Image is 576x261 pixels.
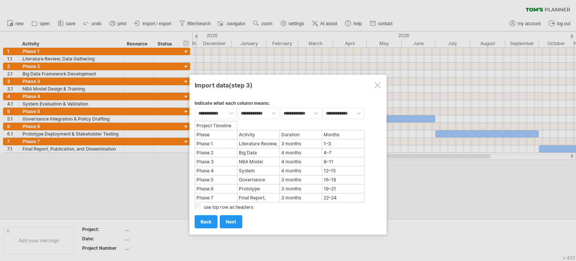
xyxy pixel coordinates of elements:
div: 4 months [280,167,321,175]
div: Phase 4 [195,167,237,175]
div: 3 months [280,185,321,193]
span: (step 3) [229,81,253,89]
div: Phase 5 [195,176,237,184]
div: 3 months [280,176,321,184]
div: Phase 2 [195,149,237,157]
div: 19–21 [322,185,364,193]
div: Prototype Deployment & Stakeholder Testing [238,185,279,193]
span: back [201,219,211,225]
div: 1–3 [322,140,364,148]
div: Duration [280,131,321,139]
a: next [220,215,242,228]
div: 4–7 [322,149,364,157]
div: Phase 3 [195,158,237,166]
div: Phase 1 [195,140,237,148]
div: Phase 6 [195,185,237,193]
div: Final Report, PubliPAcation, and Dissemination [238,194,279,202]
label: use top row as headers [204,204,253,210]
div: Activity [238,131,279,139]
div: Big Data Framework Development [238,149,279,157]
div: 4 months [280,158,321,166]
div: Phase [195,131,237,139]
div: Governance Integration & Policy Drafting [238,176,279,184]
div: 16–18 [322,176,364,184]
div: 12–15 [322,167,364,175]
div: 8–11 [322,158,364,166]
div: Project Timeline (24 Months) [195,122,237,130]
div: 4 months [280,149,321,157]
a: back [195,215,217,228]
div: Phase 7 [195,194,237,202]
div: Literature Review, Data Gathering [238,140,279,148]
div: 3 months [280,140,321,148]
div: Indicate what each column means: [195,100,381,107]
span: next [226,219,236,225]
div: Months [322,131,364,139]
div: 22–24 [322,194,364,202]
div: Import data [195,78,381,92]
div: 3 months [280,194,321,202]
div: NBA Model Design & Training [238,158,279,166]
div: System Evaluation & Validation [238,167,279,175]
